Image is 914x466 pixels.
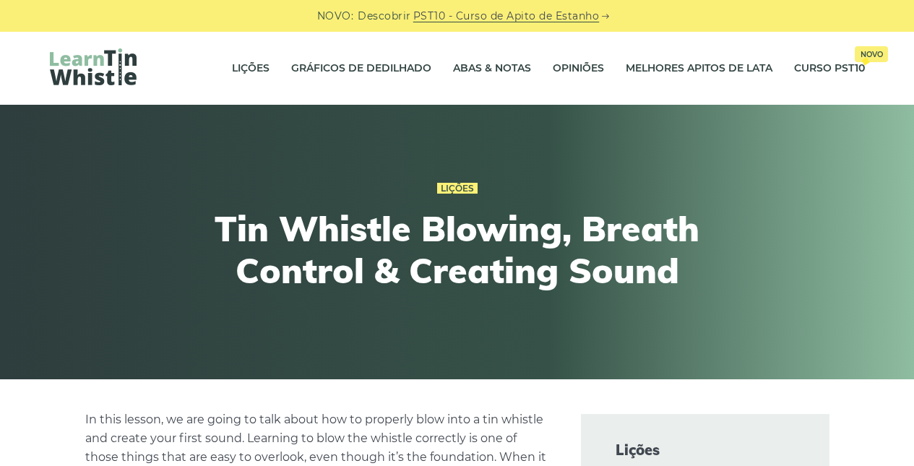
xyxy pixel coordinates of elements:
[291,51,431,87] a: Gráficos de dedilhado
[50,48,137,85] img: LearnTinWhistle.com
[232,51,270,87] a: Lições
[191,208,723,291] h1: Tin Whistle Blowing, Breath Control & Creating Sound
[626,51,772,87] a: Melhores apitos de lata
[855,46,888,62] span: Novo
[437,183,478,194] a: Lições
[794,51,865,87] a: Curso PST10Novo
[453,51,531,87] a: Abas & Notas
[794,60,865,77] font: Curso PST10
[553,51,604,87] a: Opiniões
[616,440,795,460] span: Lições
